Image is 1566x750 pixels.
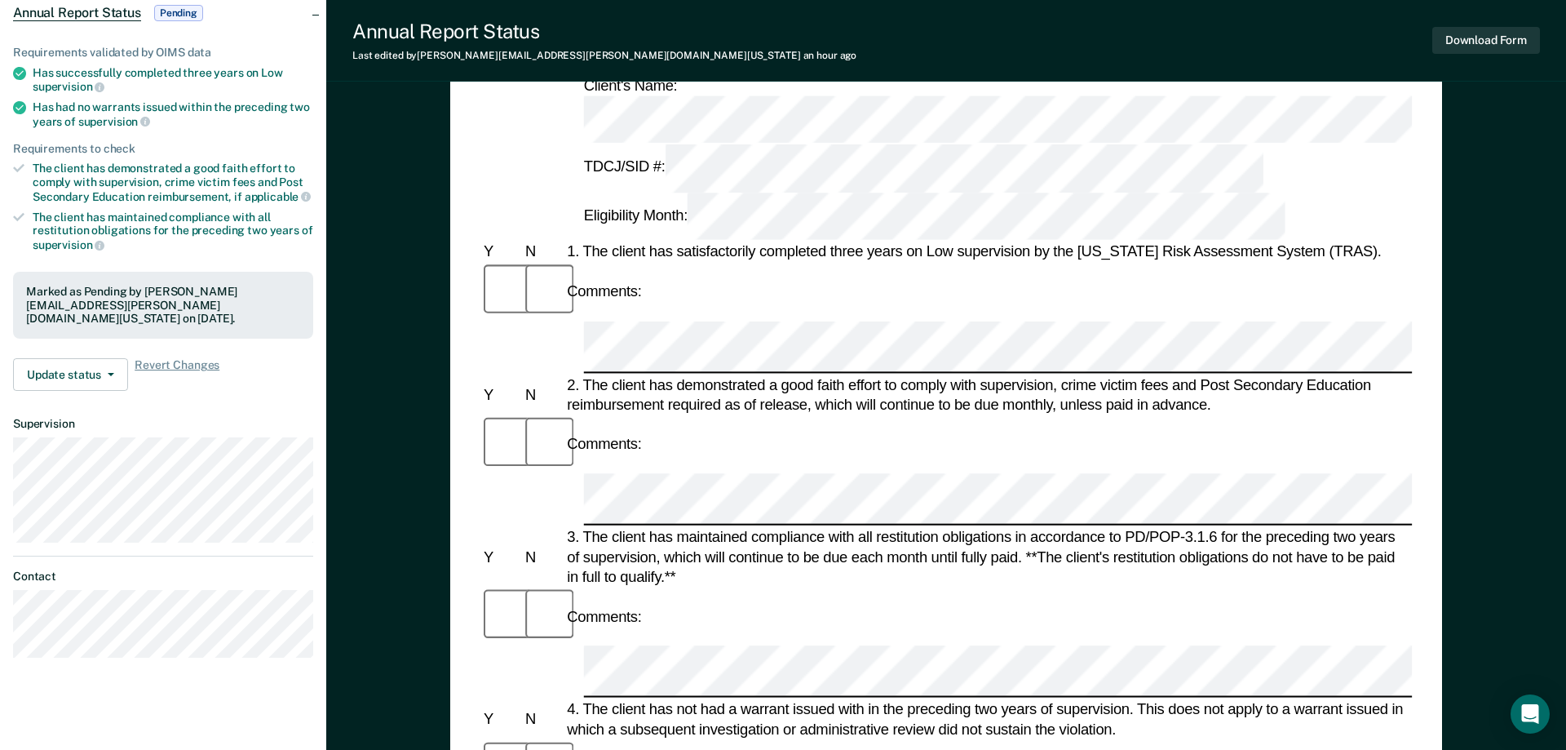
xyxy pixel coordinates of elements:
div: TDCJ/SID #: [581,144,1267,193]
span: an hour ago [803,50,857,61]
div: N [522,709,564,730]
div: 1. The client has satisfactorily completed three years on Low supervision by the [US_STATE] Risk ... [564,242,1412,262]
div: 2. The client has demonstrated a good faith effort to comply with supervision, crime victim fees ... [564,375,1412,415]
span: supervision [33,80,104,93]
div: Eligibility Month: [581,193,1290,241]
div: Y [480,547,522,567]
div: Marked as Pending by [PERSON_NAME][EMAIL_ADDRESS][PERSON_NAME][DOMAIN_NAME][US_STATE] on [DATE]. [26,285,300,326]
button: Download Form [1432,27,1540,54]
div: Y [480,242,522,262]
div: The client has demonstrated a good faith effort to comply with supervision, crime victim fees and... [33,162,313,203]
div: N [522,384,564,405]
span: applicable [245,190,311,203]
div: Y [480,709,522,730]
button: Update status [13,358,128,391]
span: supervision [33,238,104,251]
div: Has had no warrants issued within the preceding two years of [33,100,313,128]
div: Y [480,384,522,405]
div: Has successfully completed three years on Low [33,66,313,94]
span: Annual Report Status [13,5,141,21]
div: Last edited by [PERSON_NAME][EMAIL_ADDRESS][PERSON_NAME][DOMAIN_NAME][US_STATE] [352,50,856,61]
div: Requirements validated by OIMS data [13,46,313,60]
dt: Supervision [13,417,313,431]
div: Requirements to check [13,142,313,156]
dt: Contact [13,570,313,584]
div: N [522,242,564,262]
div: Comments: [564,606,644,627]
div: 3. The client has maintained compliance with all restitution obligations in accordance to PD/POP-... [564,526,1412,587]
span: Pending [154,5,203,21]
span: Revert Changes [135,358,219,391]
div: N [522,547,564,567]
div: The client has maintained compliance with all restitution obligations for the preceding two years of [33,211,313,252]
div: Open Intercom Messenger [1511,695,1550,734]
span: supervision [78,115,150,128]
div: Comments: [564,434,644,455]
div: Annual Report Status [352,20,856,43]
div: Comments: [564,282,644,302]
div: 4. The client has not had a warrant issued with in the preceding two years of supervision. This d... [564,699,1412,739]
